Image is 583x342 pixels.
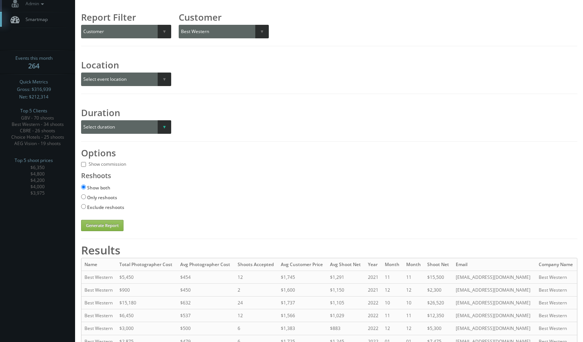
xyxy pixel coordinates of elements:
[15,157,53,164] span: Top 5 shoot prices
[382,297,403,309] td: 10
[536,271,577,283] td: Best Western
[365,297,382,309] td: 2022
[81,297,116,309] td: Best Western
[238,261,274,268] b: Shoots Accepted
[403,283,424,296] td: 12
[278,283,327,296] td: $1,600
[424,283,453,296] td: $2,300
[84,261,97,268] b: Name
[116,271,177,283] td: $5,450
[327,309,365,322] td: $1,029
[424,309,453,322] td: $12,350
[20,78,48,86] span: Quick Metrics
[89,161,126,167] label: Show commission
[427,261,449,268] b: Shoot Net
[87,185,110,191] label: Show both
[406,261,421,268] b: Month
[330,261,361,268] b: Avg Shoot Net
[453,309,536,322] td: [EMAIL_ADDRESS][DOMAIN_NAME]
[19,93,48,101] span: Net: $212,314
[116,309,177,322] td: $6,450
[424,271,453,283] td: $15,500
[382,283,403,296] td: 12
[177,283,235,296] td: $450
[235,297,278,309] td: 24
[81,149,577,157] h3: Options
[424,322,453,335] td: $5,300
[327,271,365,283] td: $1,291
[424,297,453,309] td: $26,520
[235,309,278,322] td: 12
[536,297,577,309] td: Best Western
[81,271,116,283] td: Best Western
[365,322,382,335] td: 2022
[81,109,171,117] h3: Duration
[15,54,53,62] span: Events this month
[119,261,172,268] b: Total Photographer Cost
[179,14,269,21] h3: Customer
[87,204,124,210] label: Exclude reshoots
[403,271,424,283] td: 11
[536,322,577,335] td: Best Western
[28,61,39,70] strong: 264
[453,297,536,309] td: [EMAIL_ADDRESS][DOMAIN_NAME]
[177,309,235,322] td: $537
[81,61,171,69] h3: Location
[278,271,327,283] td: $1,745
[453,283,536,296] td: [EMAIL_ADDRESS][DOMAIN_NAME]
[536,283,577,296] td: Best Western
[278,322,327,335] td: $1,383
[365,309,382,322] td: 2022
[365,271,382,283] td: 2021
[116,283,177,296] td: $900
[116,297,177,309] td: $15,180
[116,322,177,335] td: $3,000
[81,283,116,296] td: Best Western
[81,322,116,335] td: Best Western
[385,261,399,268] b: Month
[81,247,577,254] h2: Results
[368,261,378,268] b: Year
[235,271,278,283] td: 12
[81,220,124,231] button: Generate Report
[87,194,117,201] label: Only reshoots
[81,14,171,21] h3: Report Filter
[382,271,403,283] td: 11
[235,283,278,296] td: 2
[403,322,424,335] td: 12
[180,261,230,268] b: Avg Photographer Cost
[536,309,577,322] td: Best Western
[539,261,573,268] b: Company Name
[17,86,51,93] span: Gross: $316,939
[22,16,48,23] span: Smartmap
[177,271,235,283] td: $454
[81,309,116,322] td: Best Western
[281,261,323,268] b: Avg Customer Price
[20,107,47,115] span: Top 5 Clients
[327,283,365,296] td: $1,150
[456,261,467,268] b: Email
[327,322,365,335] td: $883
[327,297,365,309] td: $1,105
[453,322,536,335] td: [EMAIL_ADDRESS][DOMAIN_NAME]
[382,309,403,322] td: 11
[403,309,424,322] td: 11
[453,271,536,283] td: [EMAIL_ADDRESS][DOMAIN_NAME]
[365,283,382,296] td: 2021
[81,172,577,179] h4: Reshoots
[382,322,403,335] td: 12
[22,0,46,7] span: Admin
[403,297,424,309] td: 10
[177,322,235,335] td: $500
[177,297,235,309] td: $632
[235,322,278,335] td: 6
[278,297,327,309] td: $1,737
[278,309,327,322] td: $1,566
